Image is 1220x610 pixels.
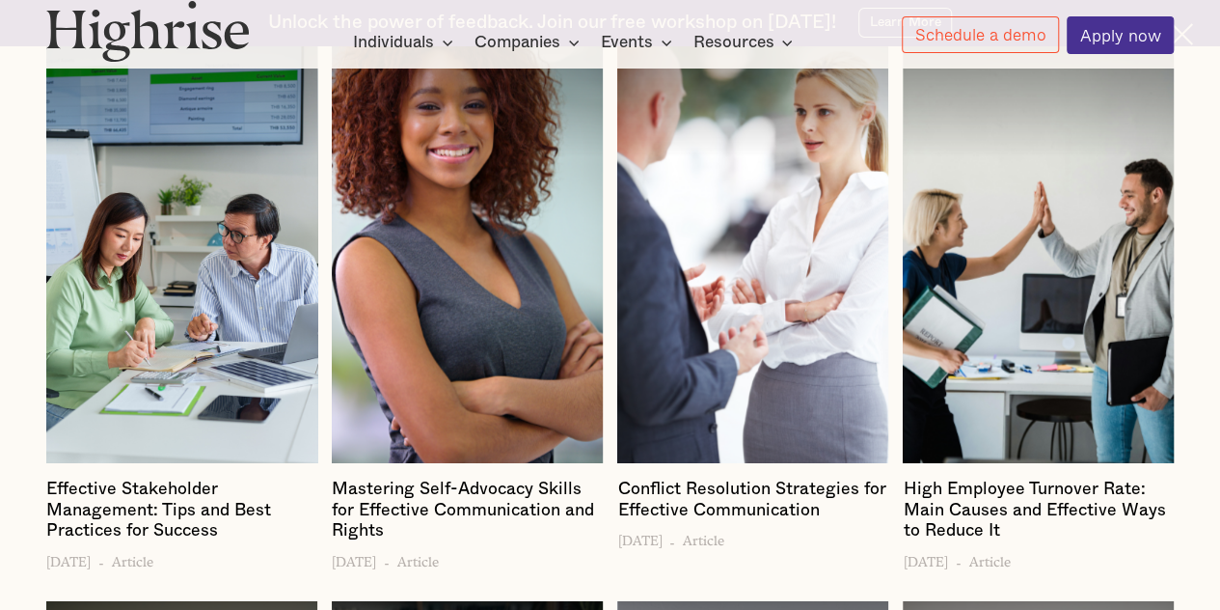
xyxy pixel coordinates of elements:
[353,31,459,54] div: Individuals
[903,479,1173,541] h4: High Employee Turnover Rate: Main Causes and Effective Ways to Reduce It
[353,31,434,54] div: Individuals
[903,548,947,568] h5: [DATE]
[1067,16,1174,54] a: Apply now
[902,16,1059,54] a: Schedule a demo
[46,479,316,541] h4: Effective Stakeholder Management: Tips and Best Practices for Success
[384,548,390,568] h6: -
[955,548,961,568] h6: -
[474,31,585,54] div: Companies
[968,548,1010,568] h5: Article
[332,479,602,541] h4: Mastering Self-Advocacy Skills for Effective Communication and Rights
[692,31,773,54] div: Resources
[617,528,662,548] h5: [DATE]
[617,479,887,520] h4: Conflict Resolution Strategies for Effective Communication
[903,7,1173,571] a: Group of coworkers smiling and high-fiving during a meetingGroup of coworkers smiling and high-fi...
[98,548,104,568] h6: -
[669,528,675,548] h6: -
[332,7,602,571] a: Person building confidence and communication through self advocacy skillsPerson building confiden...
[474,31,560,54] div: Companies
[397,548,439,568] h5: Article
[46,7,316,571] a: Team leader communicating and building relationships through stakeholder managementTeam leader co...
[601,31,678,54] div: Events
[601,31,653,54] div: Events
[46,548,91,568] h5: [DATE]
[683,528,724,548] h5: Article
[617,7,887,571] a: People talking to solve a conflict using simple resolution strategies.People talking to solve a c...
[112,548,153,568] h5: Article
[332,548,376,568] h5: [DATE]
[692,31,799,54] div: Resources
